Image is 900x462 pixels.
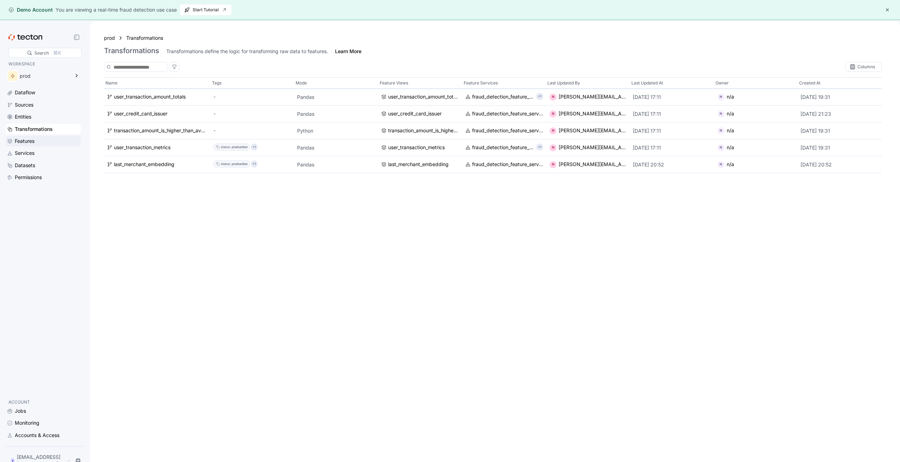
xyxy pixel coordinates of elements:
a: transaction_amount_is_higher_than_average [107,127,208,135]
a: Accounts & Access [6,430,81,441]
a: Jobs [6,406,81,416]
div: Datasets [15,162,35,169]
div: last_merchant_embedding [388,161,449,169]
p: [DATE] 19:31 [801,127,879,134]
a: transaction_amount_is_higher_than_average [381,127,459,135]
div: user_transaction_amount_totals [388,93,459,101]
p: [DATE] 19:31 [801,94,879,101]
div: Services [15,149,34,157]
a: Transformations [6,124,81,134]
span: Start Tutorial [184,5,227,15]
div: production [232,144,247,151]
div: Permissions [15,173,42,181]
p: Last Updated By [547,80,580,87]
a: last_merchant_embedding [381,161,459,169]
div: transaction_amount_is_higher_than_average [114,127,208,135]
p: [DATE] 21:23 [801,110,879,118]
a: Services [6,148,81,158]
p: [DATE] 17:11 [633,110,711,118]
p: ACCOUNT [8,399,78,406]
a: fraud_detection_feature_service:v2 [465,110,544,118]
p: Created At [799,80,821,87]
a: user_transaction_amount_totals [381,93,459,101]
div: Search⌘K [8,48,82,58]
div: Columns [845,62,882,72]
a: Sources [6,100,81,110]
div: Dataflow [15,89,35,96]
div: ⌘K [53,49,61,57]
p: [DATE] 20:52 [801,161,879,168]
a: Datasets [6,160,81,171]
p: +1 [538,144,541,151]
a: Permissions [6,172,81,183]
p: WORKSPACE [8,61,78,68]
div: You are viewing a real-time fraud detection use case [56,6,177,14]
div: fraud_detection_feature_service:v2 [472,161,544,169]
div: - [213,93,292,101]
div: fraud_detection_feature_service:v2 [472,93,534,101]
p: Python [297,127,375,134]
div: Search [34,50,49,56]
p: [DATE] 17:11 [633,94,711,101]
p: [DATE] 17:11 [633,144,711,151]
p: +1 [252,144,256,151]
a: user_transaction_metrics [381,144,459,152]
div: Features [15,137,34,145]
p: Tags [212,80,221,87]
p: Owner [715,80,729,87]
a: Features [6,136,81,146]
div: user_credit_card_issuer [388,110,442,118]
div: - [213,127,292,135]
div: fraud_detection_feature_service [472,144,534,152]
p: [DATE] 20:52 [633,161,711,168]
p: +1 [252,161,256,168]
h3: Transformations [104,46,159,55]
p: Pandas [297,161,375,168]
div: Accounts & Access [15,431,59,439]
a: user_transaction_amount_totals [107,93,208,101]
div: Sources [15,101,33,109]
a: last_merchant_embedding [107,161,208,169]
div: production [232,161,247,168]
p: Pandas [297,94,375,101]
p: +1 [538,93,541,100]
div: status : [221,144,231,151]
a: Transformations [126,34,163,42]
div: Transformations define the logic for transforming raw data to features. [166,48,328,55]
a: Monitoring [6,418,81,428]
div: - [213,110,292,118]
a: Entities [6,112,81,122]
a: prod [104,34,115,42]
a: user_credit_card_issuer [381,110,459,118]
a: fraud_detection_feature_service:v2 [465,93,534,101]
button: Start Tutorial [180,4,232,15]
p: Pandas [297,110,375,118]
a: fraud_detection_feature_service:v2 [465,161,544,169]
div: prod [20,74,70,78]
div: fraud_detection_feature_service:v2 [472,127,544,135]
div: Monitoring [15,419,39,427]
p: Pandas [297,144,375,151]
div: user_transaction_metrics [114,144,171,152]
a: Dataflow [6,87,81,98]
p: Last Updated At [631,80,663,87]
div: user_transaction_amount_totals [114,93,186,101]
a: user_transaction_metrics [107,144,208,152]
div: status : [221,161,231,168]
div: Transformations [15,125,53,133]
a: Learn More [335,48,361,55]
div: fraud_detection_feature_service:v2 [472,110,544,118]
div: Entities [15,113,31,121]
p: Feature Views [380,80,408,87]
div: user_transaction_metrics [388,144,445,152]
div: Demo Account [8,6,53,13]
div: user_credit_card_issuer [114,110,167,118]
a: fraud_detection_feature_service:v2 [465,127,544,135]
a: fraud_detection_feature_service [465,144,534,152]
p: Name [105,80,117,87]
p: Feature Services [464,80,498,87]
p: [DATE] 19:31 [801,144,879,151]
